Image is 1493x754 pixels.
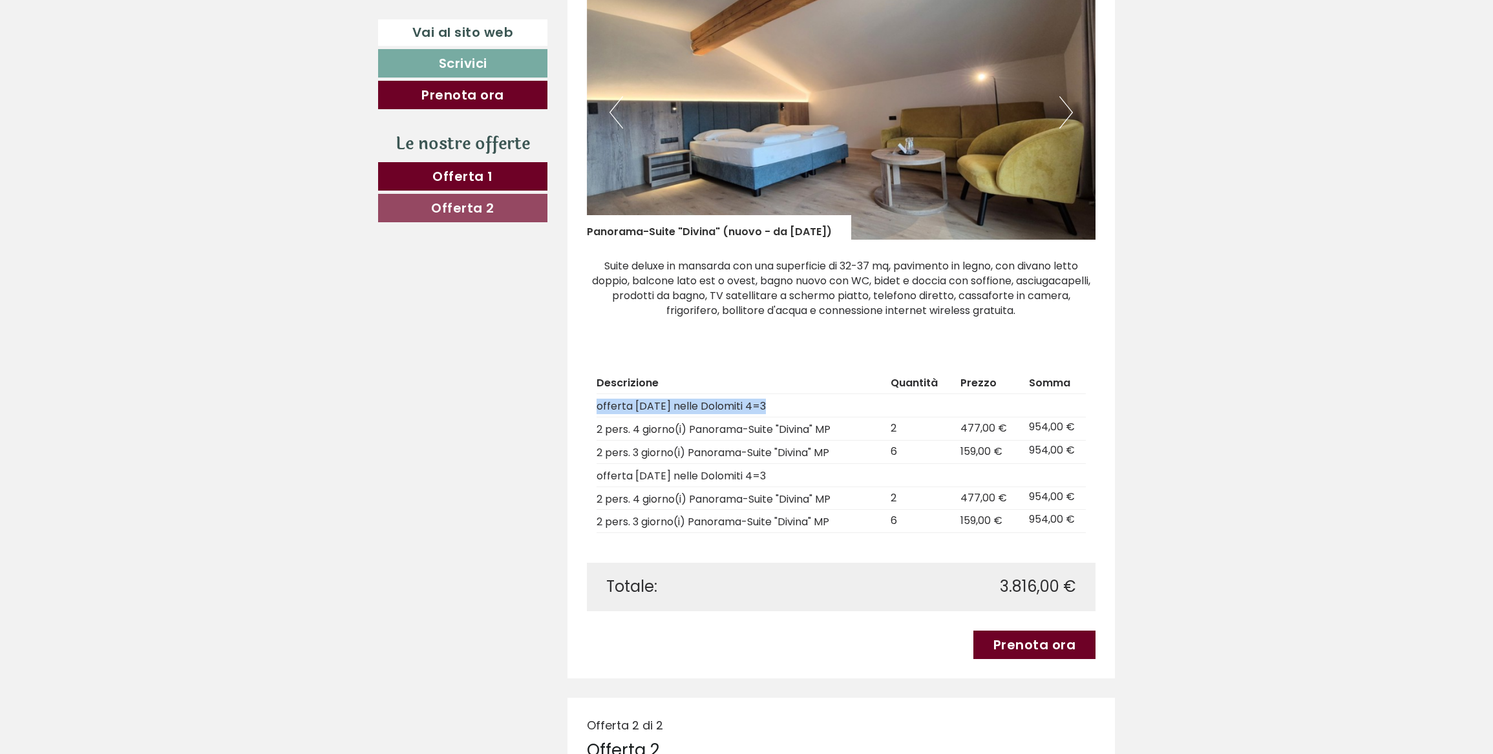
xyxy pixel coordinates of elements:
[960,490,1007,505] span: 477,00 €
[378,49,547,78] a: Scrivici
[587,259,1096,318] p: Suite deluxe in mansarda con una superficie di 32-37 mq, pavimento in legno, con divano letto dop...
[597,394,886,417] td: offerta [DATE] nelle Dolomiti 4=3
[378,132,547,156] div: Le nostre offerte
[597,487,886,510] td: 2 pers. 4 giorno(i) Panorama-Suite "Divina" MP
[955,373,1024,393] th: Prezzo
[1024,417,1086,441] td: 954,00 €
[597,373,886,393] th: Descrizione
[960,444,1002,459] span: 159,00 €
[960,513,1002,528] span: 159,00 €
[885,487,955,510] td: 2
[1024,373,1086,393] th: Somma
[597,576,842,598] div: Totale:
[378,19,547,46] a: Vai al sito web
[973,631,1096,659] a: Prenota ora
[226,10,284,32] div: giovedì
[960,421,1007,435] span: 477,00 €
[1000,576,1076,598] span: 3.816,00 €
[297,63,490,72] small: 15:37
[597,417,886,441] td: 2 pers. 4 giorno(i) Panorama-Suite "Divina" MP
[436,335,510,363] button: Invia
[1024,487,1086,510] td: 954,00 €
[290,35,500,74] div: Buon giorno, come possiamo aiutarla?
[609,96,623,129] button: Previous
[597,440,886,463] td: 2 pers. 3 giorno(i) Panorama-Suite "Divina" MP
[885,417,955,441] td: 2
[431,199,494,217] span: Offerta 2
[587,215,851,240] div: Panorama-Suite "Divina" (nuovo - da [DATE])
[1024,440,1086,463] td: 954,00 €
[1059,96,1073,129] button: Next
[587,717,663,733] span: Offerta 2 di 2
[432,167,493,185] span: Offerta 1
[885,510,955,533] td: 6
[597,463,886,487] td: offerta [DATE] nelle Dolomiti 4=3
[1024,510,1086,533] td: 954,00 €
[297,37,490,48] div: Lei
[597,510,886,533] td: 2 pers. 3 giorno(i) Panorama-Suite "Divina" MP
[378,81,547,109] a: Prenota ora
[885,373,955,393] th: Quantità
[885,440,955,463] td: 6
